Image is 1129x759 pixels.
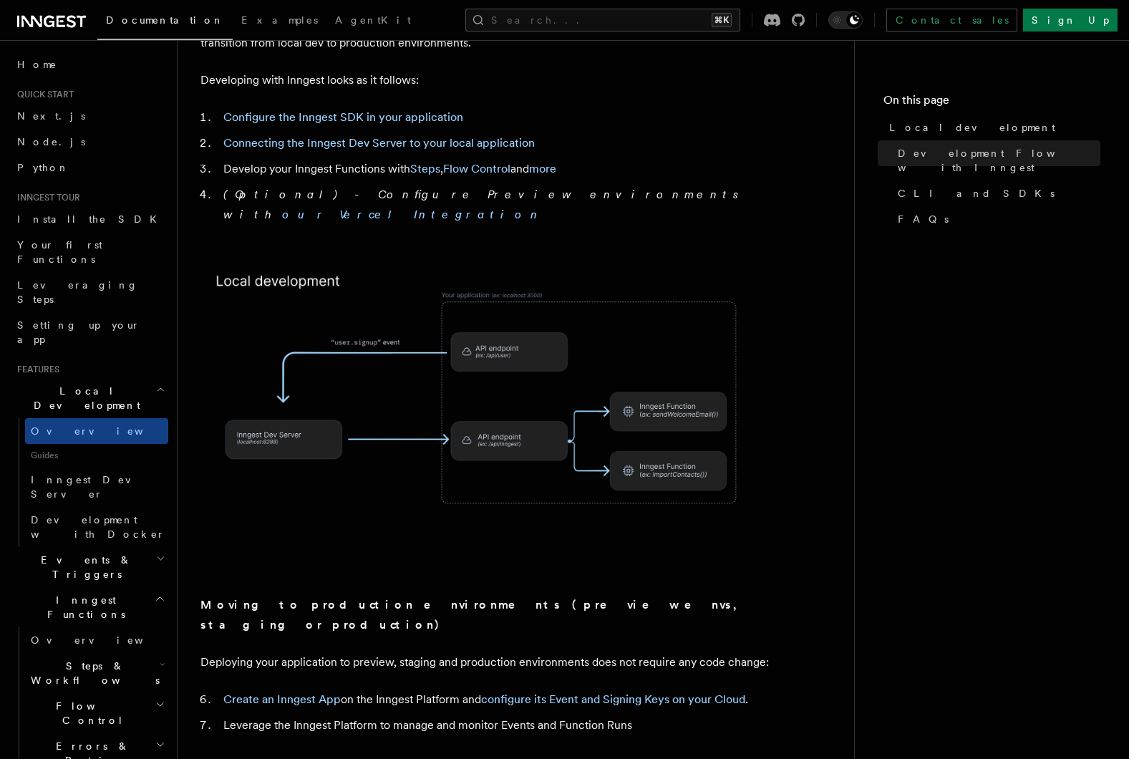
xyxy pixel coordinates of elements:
[233,4,326,39] a: Examples
[282,208,543,221] a: our Vercel Integration
[25,467,168,507] a: Inngest Dev Server
[11,587,168,627] button: Inngest Functions
[200,652,773,672] p: Deploying your application to preview, staging and production environments does not require any c...
[25,418,168,444] a: Overview
[1023,9,1118,32] a: Sign Up
[97,4,233,40] a: Documentation
[892,180,1100,206] a: CLI and SDKs
[25,693,168,733] button: Flow Control
[11,192,80,203] span: Inngest tour
[828,11,863,29] button: Toggle dark mode
[11,155,168,180] a: Python
[25,507,168,547] a: Development with Docker
[886,9,1017,32] a: Contact sales
[31,425,178,437] span: Overview
[219,159,773,179] li: Develop your Inngest Functions with , and
[11,418,168,547] div: Local Development
[11,206,168,232] a: Install the SDK
[17,239,102,265] span: Your first Functions
[11,89,74,100] span: Quick start
[11,364,59,375] span: Features
[17,110,85,122] span: Next.js
[11,103,168,129] a: Next.js
[11,129,168,155] a: Node.js
[11,378,168,418] button: Local Development
[883,115,1100,140] a: Local development
[25,653,168,693] button: Steps & Workflows
[481,692,745,706] a: configure its Event and Signing Keys on your Cloud
[11,312,168,352] a: Setting up your app
[898,186,1055,200] span: CLI and SDKs
[410,162,440,175] a: Steps
[200,70,773,90] p: Developing with Inngest looks as it follows:
[17,162,69,173] span: Python
[11,52,168,77] a: Home
[443,162,510,175] a: Flow Control
[712,13,732,27] kbd: ⌘K
[31,634,178,646] span: Overview
[11,384,156,412] span: Local Development
[11,547,168,587] button: Events & Triggers
[11,232,168,272] a: Your first Functions
[889,120,1055,135] span: Local development
[241,14,318,26] span: Examples
[31,514,165,540] span: Development with Docker
[892,206,1100,232] a: FAQs
[223,692,341,706] a: Create an Inngest App
[25,627,168,653] a: Overview
[106,14,224,26] span: Documentation
[17,136,85,148] span: Node.js
[223,110,463,124] a: Configure the Inngest SDK in your application
[223,188,747,221] em: (Optional) - Configure Preview environments with
[898,212,949,226] span: FAQs
[326,4,420,39] a: AgentKit
[219,690,773,710] li: on the Inngest Platform and .
[11,553,156,581] span: Events & Triggers
[529,162,556,175] a: more
[17,213,165,225] span: Install the SDK
[223,136,535,150] a: Connecting the Inngest Dev Server to your local application
[11,272,168,312] a: Leveraging Steps
[200,259,773,558] img: The Inngest Dev Server runs locally on your machine and communicates with your local application.
[25,444,168,467] span: Guides
[335,14,411,26] span: AgentKit
[883,92,1100,115] h4: On this page
[219,715,773,735] li: Leverage the Inngest Platform to manage and monitor Events and Function Runs
[17,319,140,345] span: Setting up your app
[25,699,155,727] span: Flow Control
[892,140,1100,180] a: Development Flow with Inngest
[25,659,160,687] span: Steps & Workflows
[11,593,155,622] span: Inngest Functions
[200,598,745,632] strong: Moving to production environments (preview envs, staging or production)
[465,9,740,32] button: Search...⌘K
[17,279,138,305] span: Leveraging Steps
[17,57,57,72] span: Home
[31,474,153,500] span: Inngest Dev Server
[898,146,1100,175] span: Development Flow with Inngest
